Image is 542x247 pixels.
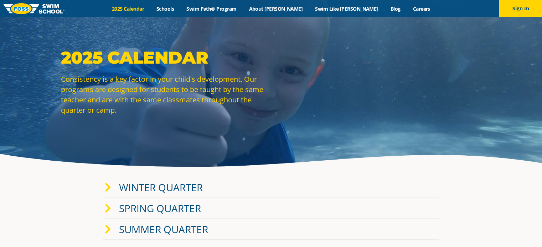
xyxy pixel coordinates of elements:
[119,222,208,236] a: Summer Quarter
[309,5,384,12] a: Swim Like [PERSON_NAME]
[119,181,203,194] a: Winter Quarter
[384,5,407,12] a: Blog
[61,47,208,68] strong: 2025 Calendar
[106,5,150,12] a: 2025 Calendar
[243,5,309,12] a: About [PERSON_NAME]
[4,3,64,14] img: FOSS Swim School Logo
[407,5,436,12] a: Careers
[119,202,201,215] a: Spring Quarter
[61,74,268,115] p: Consistency is a key factor in your child's development. Our programs are designed for students t...
[180,5,243,12] a: Swim Path® Program
[150,5,180,12] a: Schools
